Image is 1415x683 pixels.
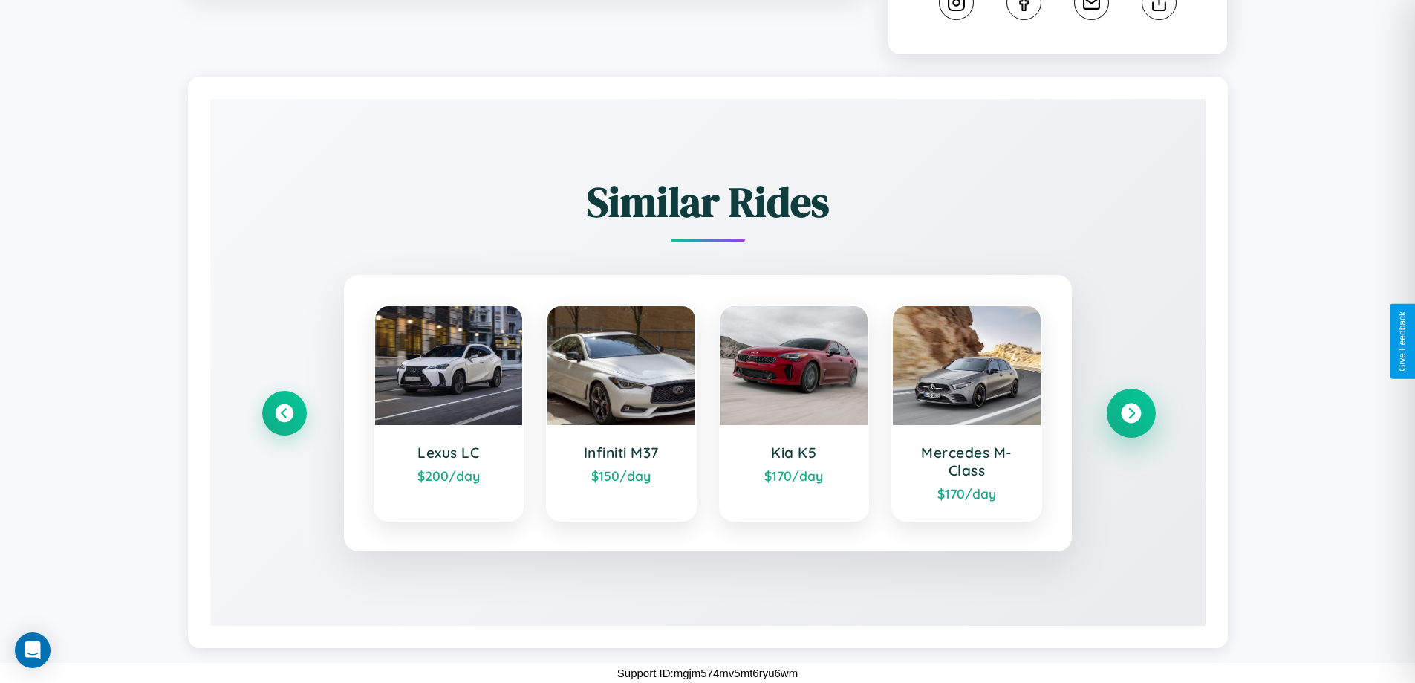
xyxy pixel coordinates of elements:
div: $ 170 /day [735,467,853,484]
a: Kia K5$170/day [719,305,870,522]
a: Mercedes M-Class$170/day [891,305,1042,522]
div: $ 200 /day [390,467,508,484]
a: Lexus LC$200/day [374,305,524,522]
div: Give Feedback [1397,311,1408,372]
div: $ 170 /day [908,485,1026,502]
p: Support ID: mgjm574mv5mt6ryu6wm [617,663,798,683]
div: $ 150 /day [562,467,680,484]
h3: Lexus LC [390,444,508,462]
h3: Mercedes M-Class [908,444,1026,479]
h2: Similar Rides [262,173,1154,230]
div: Open Intercom Messenger [15,632,51,668]
a: Infiniti M37$150/day [546,305,697,522]
h3: Infiniti M37 [562,444,680,462]
h3: Kia K5 [735,444,853,462]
